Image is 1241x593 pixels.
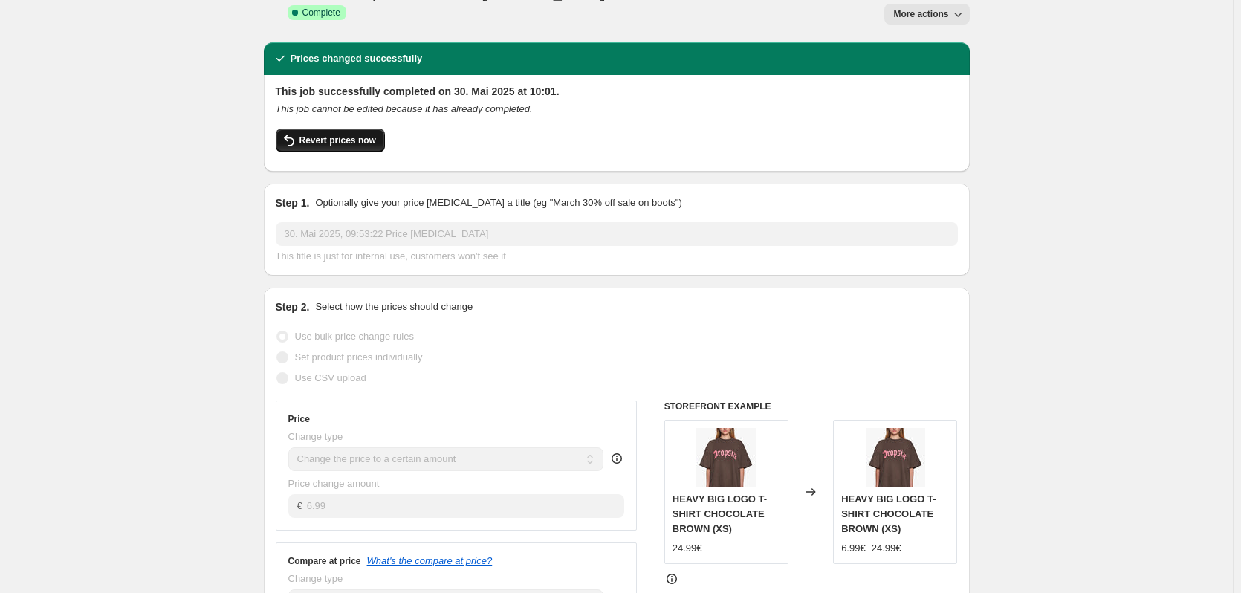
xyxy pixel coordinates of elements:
strike: 24.99€ [872,541,901,556]
img: front_shop_80x.jpg [866,428,925,487]
h6: STOREFRONT EXAMPLE [664,401,958,412]
p: Select how the prices should change [315,299,473,314]
i: This job cannot be edited because it has already completed. [276,103,533,114]
span: HEAVY BIG LOGO T-SHIRT CHOCOLATE BROWN (XS) [673,493,767,534]
h3: Price [288,413,310,425]
span: Complete [302,7,340,19]
h2: Prices changed successfully [291,51,423,66]
span: Change type [288,431,343,442]
span: Set product prices individually [295,351,423,363]
span: HEAVY BIG LOGO T-SHIRT CHOCOLATE BROWN (XS) [841,493,936,534]
h3: Compare at price [288,555,361,567]
input: 80.00 [307,494,624,518]
span: Use bulk price change rules [295,331,414,342]
input: 30% off holiday sale [276,222,958,246]
span: Use CSV upload [295,372,366,383]
span: Change type [288,573,343,584]
span: € [297,500,302,511]
div: help [609,451,624,466]
div: 6.99€ [841,541,866,556]
h2: Step 2. [276,299,310,314]
h2: Step 1. [276,195,310,210]
span: Price change amount [288,478,380,489]
span: More actions [893,8,948,20]
button: Revert prices now [276,129,385,152]
h2: This job successfully completed on 30. Mai 2025 at 10:01. [276,84,958,99]
span: Revert prices now [299,135,376,146]
span: This title is just for internal use, customers won't see it [276,250,506,262]
img: front_shop_80x.jpg [696,428,756,487]
div: 24.99€ [673,541,702,556]
p: Optionally give your price [MEDICAL_DATA] a title (eg "March 30% off sale on boots") [315,195,681,210]
button: What's the compare at price? [367,555,493,566]
button: More actions [884,4,969,25]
